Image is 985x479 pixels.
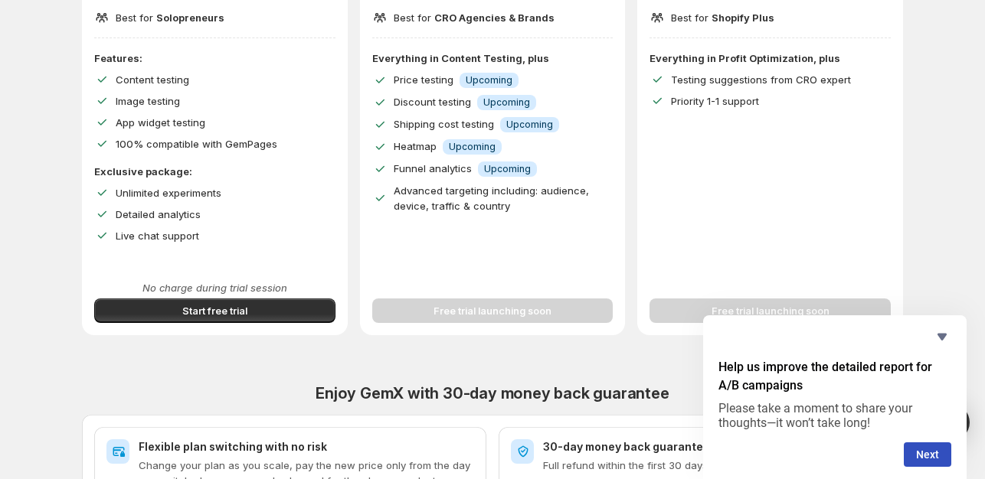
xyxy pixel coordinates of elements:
[671,95,759,107] span: Priority 1-1 support
[116,95,180,107] span: Image testing
[718,401,951,430] p: Please take a moment to share your thoughts—it won’t take long!
[116,116,205,129] span: App widget testing
[94,51,335,66] p: Features:
[156,11,224,24] span: Solopreneurs
[94,164,335,179] p: Exclusive package:
[506,119,553,131] span: Upcoming
[543,458,879,473] p: Full refund within the first 30 days of your first purchase.
[483,96,530,109] span: Upcoming
[94,280,335,295] p: No charge during trial session
[394,73,453,86] span: Price testing
[116,73,189,86] span: Content testing
[372,51,614,66] p: Everything in Content Testing, plus
[543,439,879,455] h2: 30-day money back guarantee
[82,384,903,402] h2: Enjoy GemX with 30-day money back guarantee
[718,358,951,395] h2: Help us improve the detailed report for A/B campaigns
[139,439,474,455] h2: Flexible plan switching with no risk
[933,327,951,346] button: Hide survey
[434,11,555,24] span: CRO Agencies & Brands
[116,10,224,25] p: Best for
[116,138,277,150] span: 100% compatible with GemPages
[394,10,555,25] p: Best for
[394,184,589,212] span: Advanced targeting including: audience, device, traffic & country
[650,51,891,66] p: Everything in Profit Optimization, plus
[466,74,512,86] span: Upcoming
[718,327,951,467] div: Help us improve the detailed report for A/B campaigns
[394,162,472,174] span: Funnel analytics
[484,163,531,175] span: Upcoming
[116,208,201,220] span: Detailed analytics
[94,298,335,323] button: Start free trial
[671,73,851,86] span: Testing suggestions from CRO expert
[182,303,247,318] span: Start free trial
[394,96,471,108] span: Discount testing
[449,141,496,153] span: Upcoming
[904,442,951,467] button: Next question
[671,10,774,25] p: Best for
[116,187,221,199] span: Unlimited experiments
[394,140,437,152] span: Heatmap
[394,118,494,130] span: Shipping cost testing
[712,11,774,24] span: Shopify Plus
[116,230,199,242] span: Live chat support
